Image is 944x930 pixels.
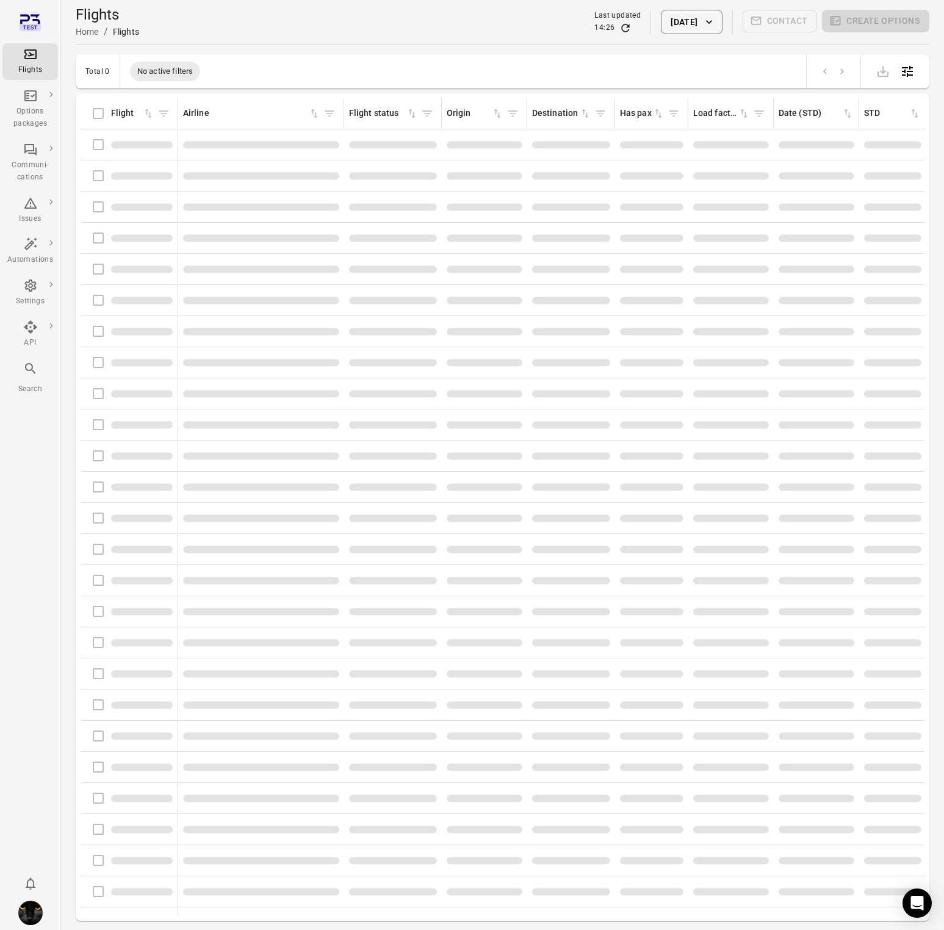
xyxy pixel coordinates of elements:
div: Settings [7,295,53,308]
a: Automations [2,233,58,270]
div: Last updated [594,10,641,22]
div: Sort by STD in ascending order [864,107,921,120]
nav: pagination navigation [816,63,851,79]
span: No active filters [130,65,201,77]
div: Issues [7,213,53,225]
a: Home [76,27,99,37]
div: Sort by has pax in ascending order [620,107,665,120]
div: Sort by destination in ascending order [532,107,591,120]
button: [DATE] [661,10,722,34]
h1: Flights [76,5,139,24]
span: Filter by airline [320,104,339,123]
div: Search [7,383,53,395]
div: Options packages [7,106,53,130]
span: Filter by flight status [418,104,436,123]
button: Notifications [18,871,43,896]
button: Iris [13,896,48,930]
span: Filter by has pax [665,104,683,123]
span: Filter by load factor [750,104,768,123]
div: Communi-cations [7,159,53,184]
div: API [7,337,53,349]
li: / [104,24,108,39]
img: images [18,901,43,925]
div: Sort by airline in ascending order [183,107,320,120]
div: Sort by origin in ascending order [447,107,503,120]
span: Filter by origin [503,104,522,123]
div: Total 0 [85,67,110,76]
a: Issues [2,192,58,229]
div: Sort by load factor in ascending order [693,107,750,120]
div: Open Intercom Messenger [903,889,932,918]
span: Please make a selection to create communications [743,10,818,34]
div: Sort by flight in ascending order [111,107,154,120]
div: Sort by flight status in ascending order [349,107,418,120]
div: Flights [7,64,53,76]
a: Options packages [2,85,58,134]
button: Search [2,358,58,398]
span: Please make a selection to create an option package [822,10,929,34]
span: Please make a selection to export [871,65,895,76]
a: Settings [2,275,58,311]
span: Filter by flight [154,104,173,123]
a: Communi-cations [2,139,58,187]
button: Refresh data [619,22,632,34]
button: Open table configuration [895,59,920,84]
div: Sort by date (STD) in ascending order [779,107,854,120]
a: Flights [2,43,58,80]
div: Flights [113,26,139,38]
span: Filter by destination [591,104,610,123]
div: 14:26 [594,22,614,34]
div: Automations [7,254,53,266]
a: API [2,316,58,353]
nav: Breadcrumbs [76,24,139,39]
